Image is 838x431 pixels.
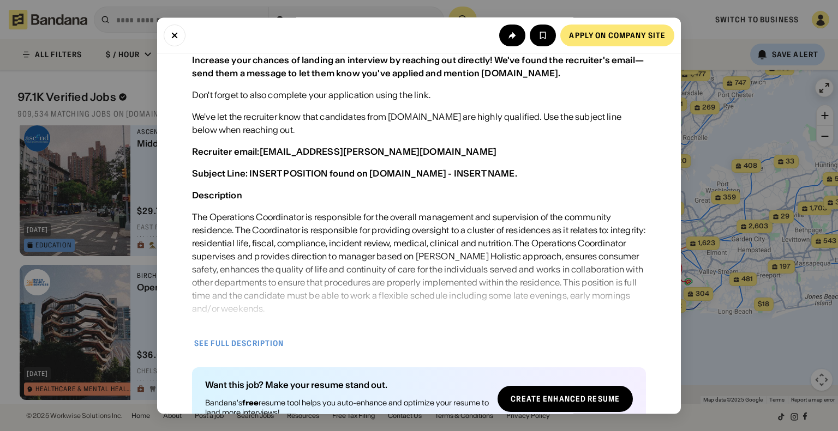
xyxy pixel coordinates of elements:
[569,31,666,39] div: Apply on company site
[260,147,497,157] a: [EMAIL_ADDRESS][PERSON_NAME][DOMAIN_NAME]
[164,24,185,46] button: Close
[192,168,517,179] div: Subject Line: INSERT POSITION found on [DOMAIN_NAME] - INSERT NAME.
[192,211,646,315] div: The Operations Coordinator is responsible for the overall management and supervision of the commu...
[511,396,620,403] div: Create Enhanced Resume
[194,340,284,348] div: See full description
[192,111,646,137] div: We've let the recruiter know that candidates from [DOMAIN_NAME] are highly qualified. Use the sub...
[192,147,496,157] div: Recruiter email:
[192,190,242,201] div: Description
[205,381,489,390] div: Want this job? Make your resume stand out.
[242,398,259,408] b: free
[205,398,489,418] div: Bandana's resume tool helps you auto-enhance and optimize your resume to land more interviews!
[192,55,644,79] div: Increase your chances of landing an interview by reaching out directly! We've found the recruiter...
[192,89,430,102] div: Don't forget to also complete your application using the link.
